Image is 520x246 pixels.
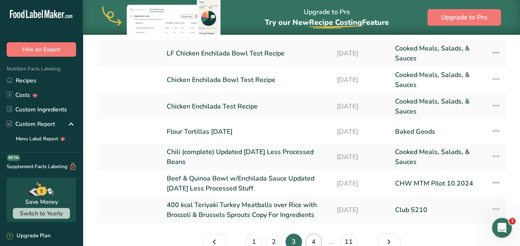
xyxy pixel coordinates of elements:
[20,210,63,217] span: Switch to Yearly
[441,12,487,22] span: Upgrade to Pro
[395,43,481,63] a: Cooked Meals, Salads, & Sauces
[337,200,385,220] a: [DATE]
[25,198,58,206] div: Save Money
[337,43,385,63] a: [DATE]
[395,70,481,90] a: Cooked Meals, Salads, & Sauces
[167,174,327,193] a: Beef & Quinoa Bowl w/Enchilada Sauce Updated [DATE] Less Processed Stuff
[7,120,55,128] div: Custom Report
[167,70,327,90] a: Chicken Enchilada Bowl Test Recipe
[492,218,512,238] iframe: Intercom live chat
[265,0,389,35] div: Upgrade to Pro
[337,96,385,116] a: [DATE]
[337,123,385,140] a: [DATE]
[167,123,327,140] a: Flour Tortillas [DATE]
[395,96,481,116] a: Cooked Meals, Salads, & Sauces
[395,123,481,140] a: Baked Goods
[337,174,385,193] a: [DATE]
[509,218,515,224] span: 1
[337,70,385,90] a: [DATE]
[167,147,327,167] a: Chili (complete) Updated [DATE] Less Processed Beans
[395,174,481,193] a: CHW MTM Pilot 10.2024
[395,147,481,167] a: Cooked Meals, Salads, & Sauces
[7,232,50,240] div: Upgrade Plan
[395,200,481,220] a: Club 5210
[337,147,385,167] a: [DATE]
[7,154,20,161] div: BETA
[167,200,327,220] a: 400 kcal Teriyaki Turkey Meatballs over Rice with Broccoli & Brussels Sprouts Copy For Ingredients
[167,43,327,63] a: LF Chicken Enchilada Bowl Test Recipe
[265,17,389,27] span: Try our New Feature
[167,96,327,116] a: Chicken Enchilada Test Recipe
[309,17,362,27] span: Recipe Costing
[427,9,501,26] button: Upgrade to Pro
[13,208,70,219] button: Switch to Yearly
[7,42,76,57] button: Hire an Expert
